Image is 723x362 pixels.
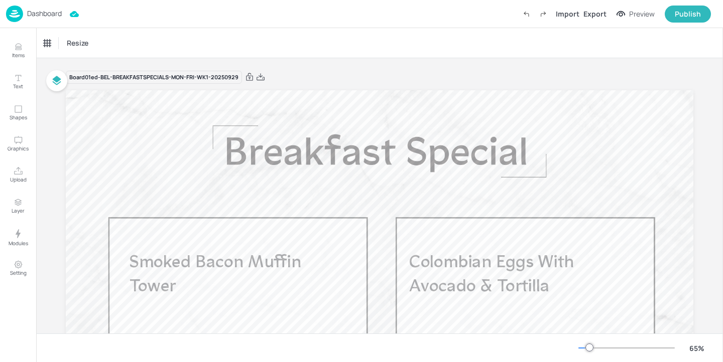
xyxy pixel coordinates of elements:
label: Undo (Ctrl + Z) [518,6,535,23]
span: Smoked Bacon Muffin Tower [130,254,301,296]
div: 65 % [685,343,709,353]
button: Publish [665,6,711,23]
img: logo-86c26b7e.jpg [6,6,23,22]
span: Colombian Eggs With Avocado & Tortilla [409,254,574,296]
div: Export [583,9,607,19]
div: Board 01ed-BEL-BREAKFASTSPECIALS-MON-FRI-WK1-20250929 [66,71,242,84]
span: Resize [65,38,90,48]
p: Dashboard [27,10,62,17]
button: Preview [611,7,661,22]
div: Import [556,9,579,19]
div: Preview [629,9,655,20]
div: Publish [675,9,701,20]
label: Redo (Ctrl + Y) [535,6,552,23]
